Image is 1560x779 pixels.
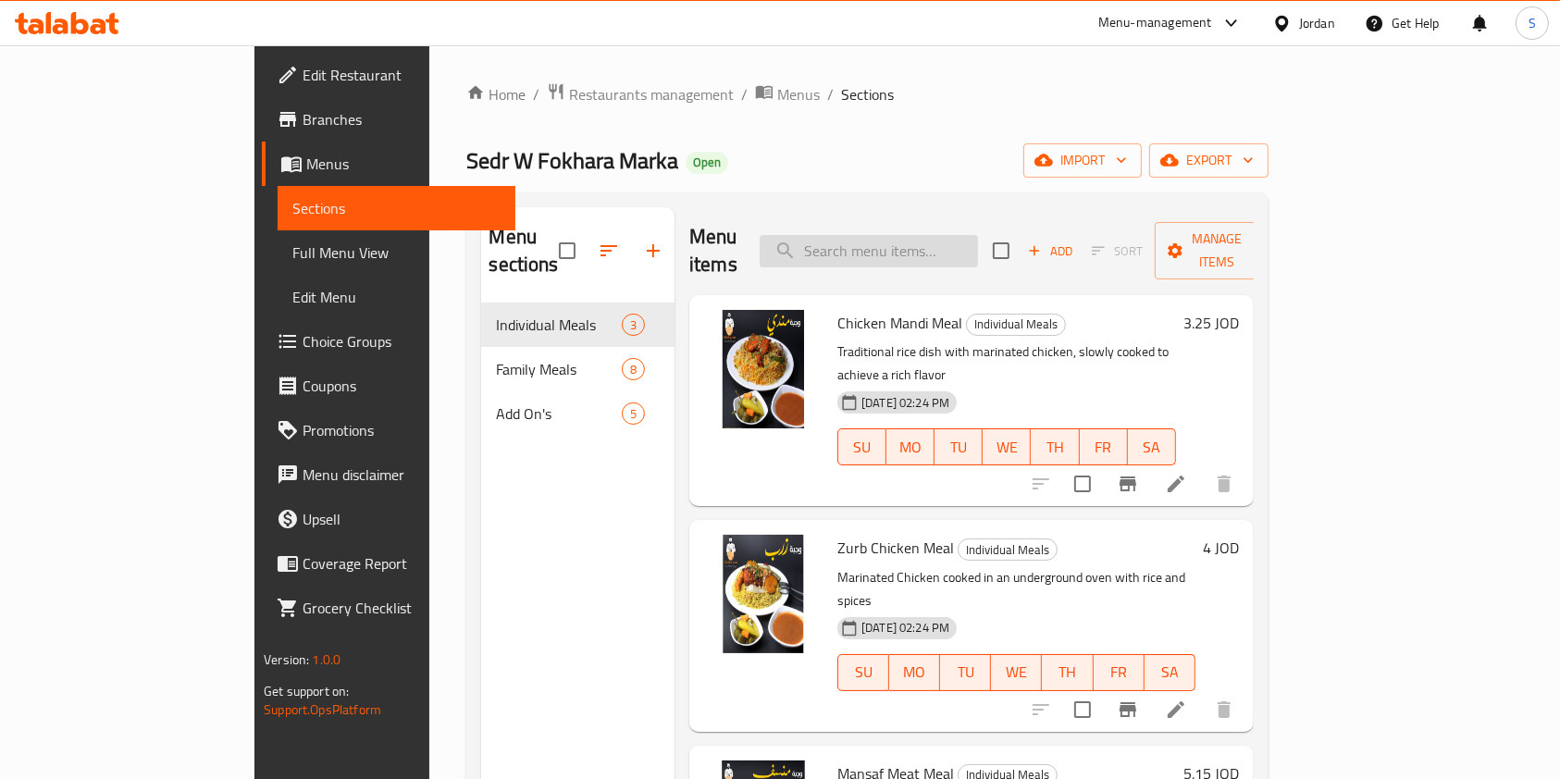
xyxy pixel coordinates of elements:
h6: 3.25 JOD [1183,310,1239,336]
h2: Menu sections [489,223,558,278]
span: Promotions [303,419,501,441]
span: Restaurants management [569,83,734,105]
span: Menus [777,83,820,105]
span: Menu disclaimer [303,464,501,486]
span: Sedr W Fokhara Marka [466,140,678,181]
span: Menus [306,153,501,175]
a: Sections [278,186,515,230]
span: FR [1087,434,1120,461]
span: Grocery Checklist [303,597,501,619]
div: Individual Meals3 [481,303,675,347]
span: Coupons [303,375,501,397]
button: export [1149,143,1269,178]
input: search [760,235,978,267]
span: SU [846,659,882,686]
div: Add On's5 [481,391,675,436]
h6: 4 JOD [1203,535,1239,561]
span: Get support on: [264,679,349,703]
span: TH [1038,434,1071,461]
span: Branches [303,108,501,130]
button: Branch-specific-item [1106,687,1150,732]
span: Add item [1021,237,1080,266]
span: 5 [623,405,644,423]
span: MO [894,434,927,461]
button: Manage items [1155,222,1279,279]
span: Choice Groups [303,330,501,352]
div: Jordan [1299,13,1335,33]
span: Select section [982,231,1021,270]
span: Individual Meals [967,314,1065,335]
button: TH [1042,654,1093,691]
span: Coverage Report [303,552,501,575]
span: WE [990,434,1023,461]
a: Menus [262,142,515,186]
span: SA [1135,434,1169,461]
span: Select to update [1063,690,1102,729]
span: Full Menu View [292,241,501,264]
span: Upsell [303,508,501,530]
p: Traditional rice dish with marinated chicken, slowly cooked to achieve a rich flavor [837,340,1176,387]
div: Open [686,152,728,174]
span: Family Meals [496,358,621,380]
button: SA [1145,654,1195,691]
div: Menu-management [1098,12,1212,34]
a: Choice Groups [262,319,515,364]
span: import [1038,149,1127,172]
button: MO [889,654,940,691]
li: / [827,83,834,105]
a: Edit Menu [278,275,515,319]
button: TU [935,428,983,465]
span: Individual Meals [496,314,621,336]
span: Select to update [1063,464,1102,503]
a: Promotions [262,408,515,452]
span: SA [1152,659,1188,686]
a: Coupons [262,364,515,408]
nav: breadcrumb [466,82,1268,106]
div: items [622,358,645,380]
button: WE [991,654,1042,691]
img: Chicken Mandi Meal [704,310,823,428]
button: SA [1128,428,1176,465]
a: Menu disclaimer [262,452,515,497]
span: 8 [623,361,644,378]
div: items [622,402,645,425]
h2: Menu items [689,223,737,278]
span: Zurb Chicken Meal [837,534,954,562]
a: Edit Restaurant [262,53,515,97]
button: MO [886,428,935,465]
p: Marinated Chicken cooked in an underground oven with rice and spices [837,566,1195,612]
span: Edit Menu [292,286,501,308]
span: Individual Meals [959,539,1057,561]
a: Restaurants management [547,82,734,106]
span: Add On's [496,402,621,425]
button: Branch-specific-item [1106,462,1150,506]
span: Open [686,155,728,170]
span: 1.0.0 [313,648,341,672]
button: SU [837,428,886,465]
button: delete [1202,687,1246,732]
a: Edit menu item [1165,473,1187,495]
div: Individual Meals [966,314,1066,336]
a: Edit menu item [1165,699,1187,721]
button: TU [940,654,991,691]
a: Menus [755,82,820,106]
button: TH [1031,428,1079,465]
a: Branches [262,97,515,142]
a: Upsell [262,497,515,541]
a: Full Menu View [278,230,515,275]
span: Add [1025,241,1075,262]
button: FR [1094,654,1145,691]
img: Zurb Chicken Meal [704,535,823,653]
span: Version: [264,648,309,672]
a: Support.OpsPlatform [264,698,381,722]
span: TH [1049,659,1085,686]
button: import [1023,143,1142,178]
nav: Menu sections [481,295,675,443]
li: / [741,83,748,105]
button: Add section [631,229,675,273]
span: MO [897,659,933,686]
span: TU [942,434,975,461]
span: [DATE] 02:24 PM [854,394,957,412]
